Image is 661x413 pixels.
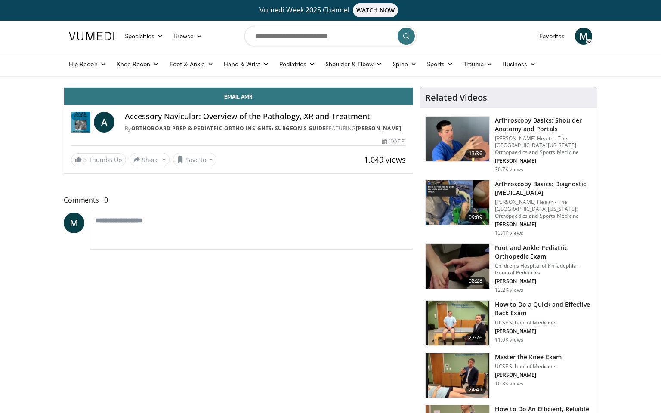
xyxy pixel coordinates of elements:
p: [PERSON_NAME] [495,372,562,379]
a: Spine [387,55,421,73]
p: 12.2K views [495,287,523,293]
a: 24:41 Master the Knee Exam UCSF School of Medicine [PERSON_NAME] 10.3K views [425,353,592,398]
h3: How to Do a Quick and Effective Back Exam [495,300,592,317]
h3: Arthroscopy Basics: Diagnostic [MEDICAL_DATA] [495,180,592,197]
p: UCSF School of Medicine [495,363,562,370]
a: 13:36 Arthroscopy Basics: Shoulder Anatomy and Portals [PERSON_NAME] Health - The [GEOGRAPHIC_DAT... [425,116,592,173]
img: OrthoBoard Prep & Pediatric Ortho Insights: Surgeon's Guide [71,112,90,133]
a: Email Amr [64,88,413,105]
span: 3 [83,156,87,164]
p: [PERSON_NAME] [495,328,592,335]
a: 3 Thumbs Up [71,153,126,166]
img: a1f7088d-36b4-440d-94a7-5073d8375fe0.150x105_q85_crop-smart_upscale.jpg [426,244,489,289]
h4: Accessory Navicular: Overview of the Pathology, XR and Treatment [125,112,406,121]
span: 22:26 [465,333,486,342]
span: 24:41 [465,385,486,394]
span: 08:28 [465,277,486,285]
a: Sports [422,55,459,73]
a: M [64,213,84,233]
button: Share [130,153,170,166]
img: VuMedi Logo [69,32,114,40]
h3: Arthroscopy Basics: Shoulder Anatomy and Portals [495,116,592,133]
p: 30.7K views [495,166,523,173]
span: 13:36 [465,149,486,158]
img: 5866c4ed-3974-4147-8369-9a923495f326.150x105_q85_crop-smart_upscale.jpg [426,353,489,398]
a: 22:26 How to Do a Quick and Effective Back Exam UCSF School of Medicine [PERSON_NAME] 11.0K views [425,300,592,346]
a: Foot & Ankle [164,55,219,73]
a: Specialties [120,28,168,45]
video-js: Video Player [64,87,413,88]
h4: Related Videos [425,92,487,103]
p: 10.3K views [495,380,523,387]
input: Search topics, interventions [244,26,417,46]
a: Pediatrics [274,55,320,73]
div: [DATE] [382,138,405,145]
p: [PERSON_NAME] Health - The [GEOGRAPHIC_DATA][US_STATE]: Orthopaedics and Sports Medicine [495,199,592,219]
p: UCSF School of Medicine [495,319,592,326]
a: Trauma [458,55,497,73]
a: 09:09 Arthroscopy Basics: Diagnostic [MEDICAL_DATA] [PERSON_NAME] Health - The [GEOGRAPHIC_DATA][... [425,180,592,237]
a: Browse [168,28,208,45]
img: 9534a039-0eaa-4167-96cf-d5be049a70d8.150x105_q85_crop-smart_upscale.jpg [426,117,489,161]
a: 08:28 Foot and Ankle Pediatric Orthopedic Exam Children’s Hospital of Philadephia - General Pedia... [425,243,592,293]
a: Vumedi Week 2025 ChannelWATCH NOW [70,3,591,17]
span: Comments 0 [64,194,413,206]
button: Save to [173,153,217,166]
a: [PERSON_NAME] [356,125,402,132]
p: 13.4K views [495,230,523,237]
h3: Master the Knee Exam [495,353,562,361]
span: 09:09 [465,213,486,222]
p: Children’s Hospital of Philadephia - General Pediatrics [495,262,592,276]
h3: Foot and Ankle Pediatric Orthopedic Exam [495,243,592,261]
span: 1,049 views [364,154,406,165]
img: badd6cc1-85db-4728-89db-6dde3e48ba1d.150x105_q85_crop-smart_upscale.jpg [426,301,489,345]
a: Knee Recon [111,55,164,73]
div: By FEATURING [125,125,406,133]
a: Hip Recon [64,55,111,73]
span: WATCH NOW [353,3,398,17]
a: Shoulder & Elbow [320,55,387,73]
p: [PERSON_NAME] [495,278,592,285]
p: 11.0K views [495,336,523,343]
a: Favorites [534,28,570,45]
p: [PERSON_NAME] [495,157,592,164]
p: [PERSON_NAME] Health - The [GEOGRAPHIC_DATA][US_STATE]: Orthopaedics and Sports Medicine [495,135,592,156]
a: M [575,28,592,45]
a: Business [497,55,541,73]
a: Hand & Wrist [219,55,274,73]
img: 80b9674e-700f-42d5-95ff-2772df9e177e.jpeg.150x105_q85_crop-smart_upscale.jpg [426,180,489,225]
a: A [94,112,114,133]
p: [PERSON_NAME] [495,221,592,228]
a: OrthoBoard Prep & Pediatric Ortho Insights: Surgeon's Guide [131,125,326,132]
